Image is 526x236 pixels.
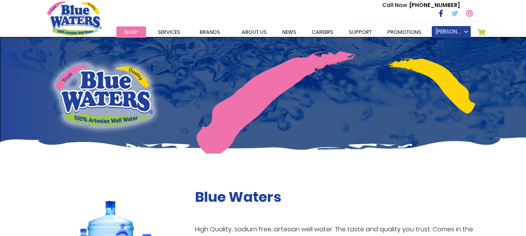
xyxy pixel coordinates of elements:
a: Promotions [380,26,429,38]
span: Services [158,28,180,36]
p: [PHONE_NUMBER] [382,1,460,9]
span: Shop [124,28,138,36]
a: [PERSON_NAME] [432,26,471,38]
a: support [341,26,380,38]
h2: Blue Waters [195,189,479,205]
a: News [274,26,304,38]
a: store logo [47,1,102,35]
a: about us [234,26,274,38]
span: Brands [200,28,220,36]
a: careers [304,26,341,38]
span: Call Now : [382,1,410,9]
